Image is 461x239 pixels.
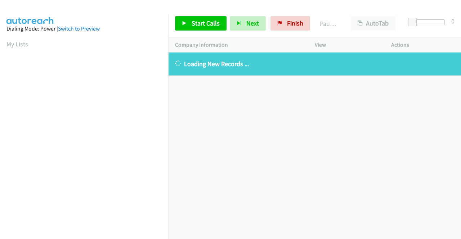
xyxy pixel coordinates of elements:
a: Start Calls [175,16,227,31]
span: Next [246,19,259,27]
p: View [315,41,378,49]
button: Next [230,16,266,31]
span: Finish [287,19,303,27]
p: Company Information [175,41,302,49]
a: My Lists [6,40,28,48]
div: Dialing Mode: Power | [6,24,162,33]
button: AutoTab [351,16,395,31]
a: Finish [270,16,310,31]
p: Paused [320,19,338,28]
p: Actions [391,41,455,49]
span: Start Calls [192,19,220,27]
p: Loading New Records ... [175,59,455,69]
a: Switch to Preview [58,25,100,32]
div: 0 [451,16,455,26]
div: Delay between calls (in seconds) [412,19,445,25]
